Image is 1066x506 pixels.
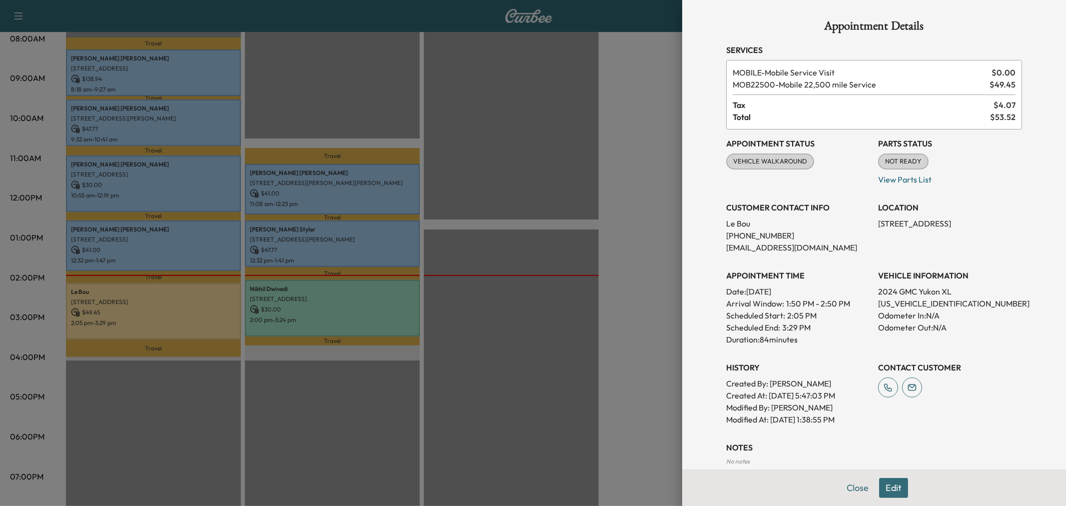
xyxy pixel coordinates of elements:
[726,241,870,253] p: [EMAIL_ADDRESS][DOMAIN_NAME]
[726,413,870,425] p: Modified At : [DATE] 1:38:55 PM
[733,66,988,78] span: Mobile Service Visit
[726,361,870,373] h3: History
[992,66,1016,78] span: $ 0.00
[726,401,870,413] p: Modified By : [PERSON_NAME]
[879,478,908,498] button: Edit
[878,297,1022,309] p: [US_VEHICLE_IDENTIFICATION_NUMBER]
[878,309,1022,321] p: Odometer In: N/A
[726,297,870,309] p: Arrival Window:
[726,333,870,345] p: Duration: 84 minutes
[994,99,1016,111] span: $ 4.07
[726,285,870,297] p: Date: [DATE]
[726,20,1022,36] h1: Appointment Details
[878,169,1022,185] p: View Parts List
[878,285,1022,297] p: 2024 GMC Yukon XL
[782,321,811,333] p: 3:29 PM
[733,99,994,111] span: Tax
[726,269,870,281] h3: APPOINTMENT TIME
[990,111,1016,123] span: $ 53.52
[878,361,1022,373] h3: CONTACT CUSTOMER
[733,111,990,123] span: Total
[727,156,813,166] span: VEHICLE WALKAROUND
[878,321,1022,333] p: Odometer Out: N/A
[726,44,1022,56] h3: Services
[840,478,875,498] button: Close
[726,217,870,229] p: Le Bou
[726,457,1022,465] div: No notes
[878,137,1022,149] h3: Parts Status
[726,137,870,149] h3: Appointment Status
[990,78,1016,90] span: $ 49.45
[733,78,986,90] span: Mobile 22,500 mile Service
[726,441,1022,453] h3: NOTES
[726,229,870,241] p: [PHONE_NUMBER]
[726,309,785,321] p: Scheduled Start:
[786,297,850,309] span: 1:50 PM - 2:50 PM
[879,156,928,166] span: NOT READY
[726,389,870,401] p: Created At : [DATE] 5:47:03 PM
[878,201,1022,213] h3: LOCATION
[726,377,870,389] p: Created By : [PERSON_NAME]
[787,309,817,321] p: 2:05 PM
[878,269,1022,281] h3: VEHICLE INFORMATION
[878,217,1022,229] p: [STREET_ADDRESS]
[726,321,780,333] p: Scheduled End:
[726,201,870,213] h3: CUSTOMER CONTACT INFO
